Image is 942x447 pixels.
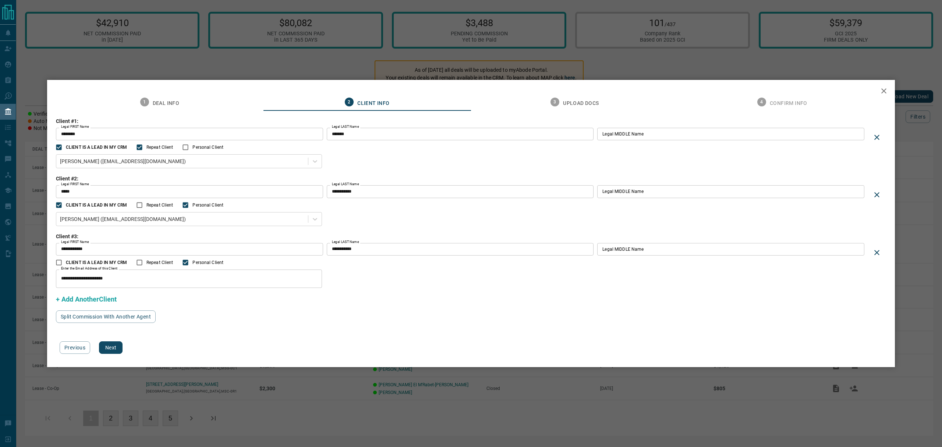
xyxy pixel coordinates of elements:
text: 1 [143,99,146,105]
div: Delete [868,244,886,261]
span: CLIENT IS A LEAD IN MY CRM [66,202,127,208]
span: Personal Client [192,144,223,151]
span: + Add AnotherClient [56,295,117,303]
span: Client Info [357,100,389,107]
span: Personal Client [192,259,223,266]
span: Repeat Client [146,202,173,208]
span: Deal Info [153,100,180,107]
div: Delete [868,129,886,146]
span: Repeat Client [146,259,173,266]
text: 2 [348,99,351,105]
text: 3 [554,99,556,105]
span: CLIENT IS A LEAD IN MY CRM [66,259,127,266]
h3: Client #2: [56,176,868,182]
button: Next [99,341,123,354]
span: Personal Client [192,202,223,208]
span: Repeat Client [146,144,173,151]
label: Enter the Email Address of this Client [61,266,117,271]
h3: Client #1: [56,118,868,124]
span: CLIENT IS A LEAD IN MY CRM [66,144,127,151]
h3: Client #3: [56,233,868,239]
label: Legal LAST Name [332,182,359,187]
button: Previous [60,341,90,354]
span: Upload Docs [563,100,599,107]
label: Legal LAST Name [332,124,359,129]
div: Delete [868,186,886,204]
label: Legal FIRST Name [61,240,89,244]
label: Legal LAST Name [332,240,359,244]
button: Split Commission With Another Agent [56,310,156,323]
label: Legal FIRST Name [61,182,89,187]
label: Legal FIRST Name [61,124,89,129]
